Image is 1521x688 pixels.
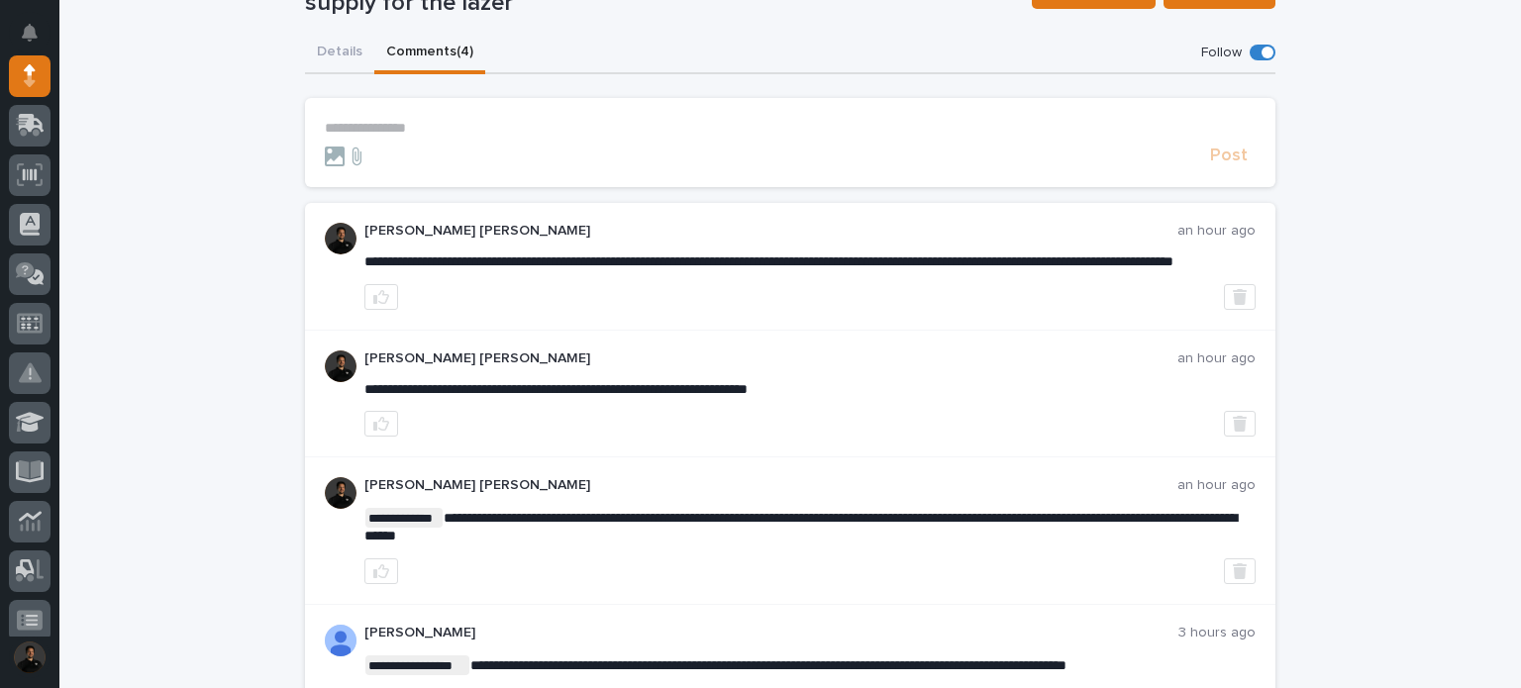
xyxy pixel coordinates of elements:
[1178,625,1256,641] p: 3 hours ago
[1177,477,1256,494] p: an hour ago
[364,477,1177,494] p: [PERSON_NAME] [PERSON_NAME]
[364,411,398,437] button: like this post
[305,33,374,74] button: Details
[25,24,51,55] div: Notifications
[325,477,356,509] img: sjoYg5HrSnqbeah8ZJ2s
[9,12,51,53] button: Notifications
[1224,284,1256,310] button: Delete post
[364,350,1177,367] p: [PERSON_NAME] [PERSON_NAME]
[1224,411,1256,437] button: Delete post
[374,33,485,74] button: Comments (4)
[325,223,356,254] img: sjoYg5HrSnqbeah8ZJ2s
[9,637,51,678] button: users-avatar
[325,350,356,382] img: sjoYg5HrSnqbeah8ZJ2s
[364,284,398,310] button: like this post
[1224,558,1256,584] button: Delete post
[364,625,1178,641] p: [PERSON_NAME]
[1201,45,1242,61] p: Follow
[1202,145,1256,167] button: Post
[1177,223,1256,240] p: an hour ago
[1210,145,1248,167] span: Post
[1177,350,1256,367] p: an hour ago
[364,558,398,584] button: like this post
[364,223,1177,240] p: [PERSON_NAME] [PERSON_NAME]
[325,625,356,656] img: AOh14Gjn3BYdNC5pOMCl7OXTW03sj8FStISf1FOxee1lbw=s96-c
